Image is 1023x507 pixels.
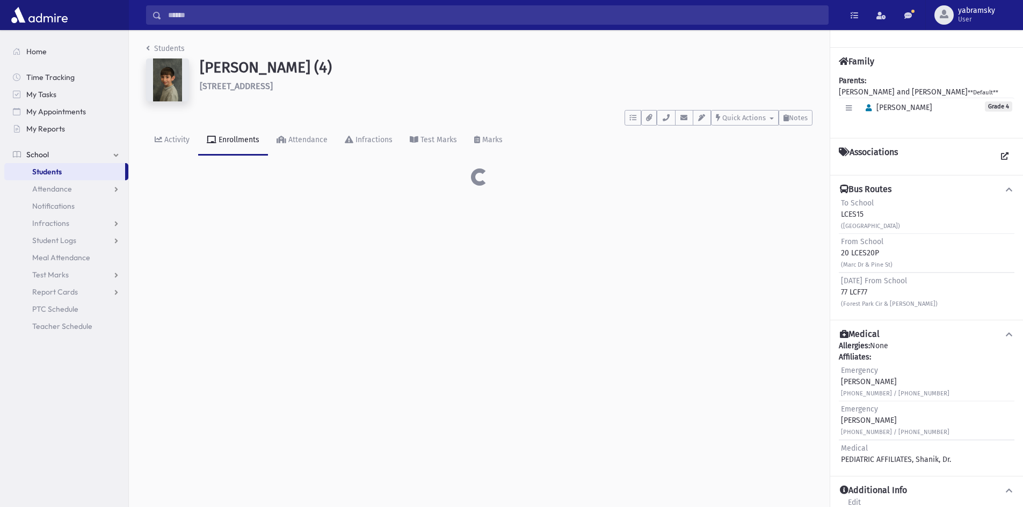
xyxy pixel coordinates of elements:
[861,103,932,112] span: [PERSON_NAME]
[839,147,898,166] h4: Associations
[32,304,78,314] span: PTC Schedule
[841,429,949,436] small: [PHONE_NUMBER] / [PHONE_NUMBER]
[789,114,808,122] span: Notes
[146,43,185,58] nav: breadcrumb
[839,341,870,350] b: Allergies:
[418,135,457,144] div: Test Marks
[958,15,995,24] span: User
[958,6,995,15] span: yabramsky
[4,86,128,103] a: My Tasks
[4,300,128,318] a: PTC Schedule
[839,352,871,362] b: Affiliates:
[841,390,949,397] small: [PHONE_NUMBER] / [PHONE_NUMBER]
[32,236,76,245] span: Student Logs
[32,253,90,262] span: Meal Attendance
[146,126,198,156] a: Activity
[985,101,1012,112] span: Grade 4
[841,199,874,208] span: To School
[4,43,128,60] a: Home
[841,366,878,375] span: Emergency
[995,147,1014,166] a: View all Associations
[480,135,503,144] div: Marks
[268,126,336,156] a: Attendance
[216,135,259,144] div: Enrollments
[466,126,511,156] a: Marks
[32,201,75,211] span: Notifications
[711,110,779,126] button: Quick Actions
[4,197,128,215] a: Notifications
[162,5,828,25] input: Search
[839,184,1014,195] button: Bus Routes
[4,318,128,335] a: Teacher Schedule
[401,126,466,156] a: Test Marks
[841,276,907,285] span: [DATE] From School
[26,124,65,134] span: My Reports
[4,232,128,249] a: Student Logs
[32,184,72,194] span: Attendance
[841,236,893,270] div: 20 LCES20P
[286,135,328,144] div: Attendance
[839,340,1014,467] div: None
[840,485,907,496] h4: Additional Info
[840,329,880,340] h4: Medical
[198,126,268,156] a: Enrollments
[841,444,868,453] span: Medical
[4,69,128,86] a: Time Tracking
[200,58,812,77] h1: [PERSON_NAME] (4)
[32,321,92,331] span: Teacher Schedule
[841,405,878,414] span: Emergency
[26,72,75,82] span: Time Tracking
[841,403,949,437] div: [PERSON_NAME]
[32,287,78,297] span: Report Cards
[4,103,128,120] a: My Appointments
[841,443,951,465] div: PEDIATRIC AFFILIATES, Shanik, Dr.
[841,365,949,399] div: [PERSON_NAME]
[4,215,128,232] a: Infractions
[146,44,185,53] a: Students
[336,126,401,156] a: Infractions
[4,120,128,137] a: My Reports
[841,223,900,230] small: ([GEOGRAPHIC_DATA])
[841,275,938,309] div: 77 LCF77
[841,237,883,246] span: From School
[839,75,1014,129] div: [PERSON_NAME] and [PERSON_NAME]
[162,135,190,144] div: Activity
[839,485,1014,496] button: Additional Info
[840,184,891,195] h4: Bus Routes
[4,180,128,197] a: Attendance
[841,300,938,307] small: (Forest Park Cir & [PERSON_NAME])
[26,150,49,159] span: School
[839,329,1014,340] button: Medical
[841,261,893,268] small: (Marc Dr & Pine St)
[4,283,128,300] a: Report Cards
[4,249,128,266] a: Meal Attendance
[26,90,56,99] span: My Tasks
[353,135,393,144] div: Infractions
[26,47,47,56] span: Home
[839,56,874,67] h4: Family
[779,110,812,126] button: Notes
[200,81,812,91] h6: [STREET_ADDRESS]
[839,76,866,85] b: Parents:
[32,270,69,280] span: Test Marks
[722,114,766,122] span: Quick Actions
[4,163,125,180] a: Students
[4,266,128,283] a: Test Marks
[32,218,69,228] span: Infractions
[32,167,62,177] span: Students
[4,146,128,163] a: School
[9,4,70,26] img: AdmirePro
[841,197,900,231] div: LCES15
[26,107,86,116] span: My Appointments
